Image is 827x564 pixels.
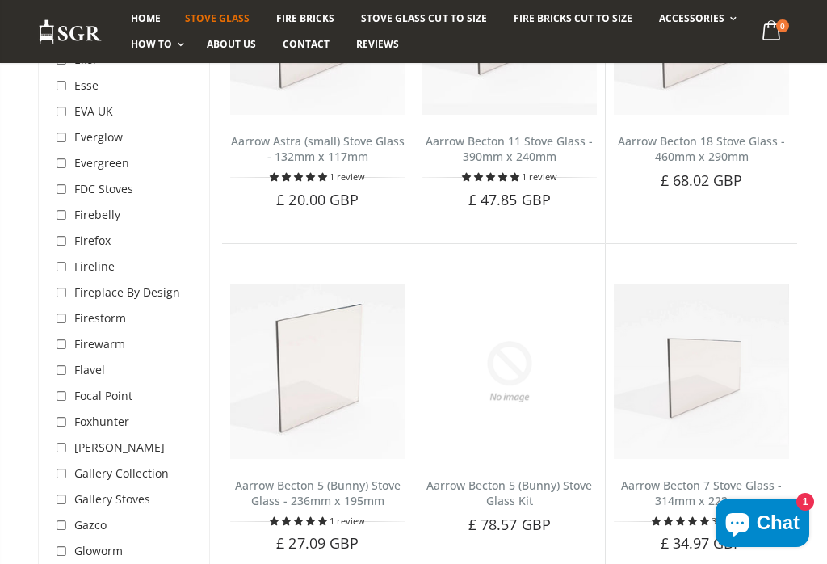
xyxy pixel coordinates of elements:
[74,336,125,351] span: Firewarm
[711,499,814,551] inbox-online-store-chat: Shopify online store chat
[74,259,115,274] span: Fireline
[276,11,334,25] span: Fire Bricks
[276,190,359,209] span: £ 20.00 GBP
[522,170,557,183] span: 1 review
[74,103,113,119] span: EVA UK
[361,11,486,25] span: Stove Glass Cut To Size
[74,155,129,170] span: Evergreen
[74,207,120,222] span: Firebelly
[661,170,743,190] span: £ 68.02 GBP
[119,32,192,57] a: How To
[264,6,346,32] a: Fire Bricks
[270,170,330,183] span: 5.00 stars
[74,517,107,532] span: Gazco
[659,11,724,25] span: Accessories
[652,515,712,527] span: 5.00 stars
[119,6,173,32] a: Home
[468,515,551,534] span: £ 78.57 GBP
[426,478,592,508] a: Aarrow Becton 5 (Bunny) Stove Glass Kit
[74,181,133,196] span: FDC Stoves
[74,388,132,403] span: Focal Point
[356,37,399,51] span: Reviews
[349,6,498,32] a: Stove Glass Cut To Size
[131,11,161,25] span: Home
[74,440,165,455] span: [PERSON_NAME]
[74,465,169,481] span: Gallery Collection
[207,37,256,51] span: About us
[614,284,789,460] img: Aarrow Becton 7 Stove Glass
[647,6,745,32] a: Accessories
[230,284,405,460] img: Aarrow Becton Bunny 5 stove glass
[502,6,644,32] a: Fire Bricks Cut To Size
[74,543,123,558] span: Gloworm
[74,414,129,429] span: Foxhunter
[74,78,99,93] span: Esse
[330,170,365,183] span: 1 review
[131,37,172,51] span: How To
[270,515,330,527] span: 5.00 stars
[74,129,123,145] span: Everglow
[756,16,789,48] a: 0
[462,170,522,183] span: 5.00 stars
[661,533,743,553] span: £ 34.97 GBP
[195,32,268,57] a: About us
[74,233,111,248] span: Firefox
[271,32,342,57] a: Contact
[426,133,593,164] a: Aarrow Becton 11 Stove Glass - 390mm x 240mm
[276,533,359,553] span: £ 27.09 GBP
[74,491,150,507] span: Gallery Stoves
[74,362,105,377] span: Flavel
[776,19,789,32] span: 0
[514,11,632,25] span: Fire Bricks Cut To Size
[231,133,405,164] a: Aarrow Astra (small) Stove Glass - 132mm x 117mm
[618,133,785,164] a: Aarrow Becton 18 Stove Glass - 460mm x 290mm
[74,284,180,300] span: Fireplace By Design
[283,37,330,51] span: Contact
[74,310,126,326] span: Firestorm
[235,478,401,508] a: Aarrow Becton 5 (Bunny) Stove Glass - 236mm x 195mm
[38,19,103,45] img: Stove Glass Replacement
[468,190,551,209] span: £ 47.85 GBP
[344,32,411,57] a: Reviews
[173,6,262,32] a: Stove Glass
[185,11,250,25] span: Stove Glass
[621,478,782,508] a: Aarrow Becton 7 Stove Glass - 314mm x 222mm
[330,515,365,527] span: 1 review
